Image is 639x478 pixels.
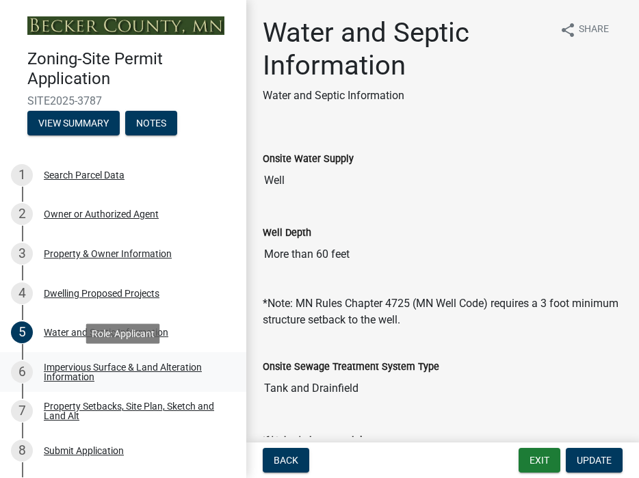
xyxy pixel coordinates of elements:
div: 1 [11,164,33,186]
button: View Summary [27,111,120,135]
button: Back [263,448,309,473]
div: 7 [11,400,33,422]
h1: Water and Septic Information [263,16,549,82]
div: 8 [11,440,33,462]
h4: Zoning-Site Permit Application [27,49,235,89]
div: Property & Owner Information [44,249,172,258]
div: Dwelling Proposed Projects [44,289,159,298]
div: 3 [11,243,33,265]
div: *Note: MN Rules Chapter 4725 (MN Well Code) requires a 3 foot minimum structure setback to the well. [263,295,623,328]
button: Notes [125,111,177,135]
div: 2 [11,203,33,225]
div: 6 [11,361,33,383]
span: Share [579,22,609,38]
div: Search Parcel Data [44,170,125,180]
button: Exit [519,448,560,473]
label: Onsite Sewage Treatment System Type [263,362,439,372]
div: 4 [11,282,33,304]
wm-modal-confirm: Summary [27,118,120,129]
span: Update [577,455,612,466]
div: Owner or Authorized Agent [44,209,159,219]
button: Update [566,448,623,473]
div: Property Setbacks, Site Plan, Sketch and Land Alt [44,401,224,421]
div: Submit Application [44,446,124,455]
span: Back [274,455,298,466]
i: share [560,22,576,38]
div: Water and Septic Information [44,328,168,337]
button: shareShare [549,16,620,43]
div: Role: Applicant [86,323,160,343]
label: If 'Other,' please explain [263,436,368,446]
div: 5 [11,321,33,343]
div: Impervious Surface & Land Alteration Information [44,362,224,382]
p: Water and Septic Information [263,88,549,104]
span: SITE2025-3787 [27,94,219,107]
label: Well Depth [263,228,311,238]
wm-modal-confirm: Notes [125,118,177,129]
label: Onsite Water Supply [263,155,354,164]
img: Becker County, Minnesota [27,16,224,35]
